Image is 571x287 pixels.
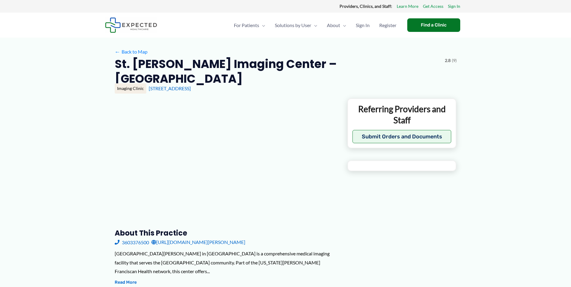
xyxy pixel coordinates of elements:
a: Find a Clinic [407,18,460,32]
span: For Patients [234,15,259,36]
strong: Providers, Clinics, and Staff: [340,4,392,9]
button: Read More [115,279,137,286]
p: Referring Providers and Staff [352,103,452,125]
span: Menu Toggle [340,15,346,36]
div: Imaging Clinic [115,83,146,94]
div: [GEOGRAPHIC_DATA][PERSON_NAME] in [GEOGRAPHIC_DATA] is a comprehensive medical imaging facility t... [115,249,338,276]
a: Get Access [423,2,443,10]
a: Sign In [448,2,460,10]
span: Solutions by User [275,15,311,36]
a: Sign In [351,15,374,36]
a: Solutions by UserMenu Toggle [270,15,322,36]
a: 3603376500 [115,238,149,247]
button: Submit Orders and Documents [352,130,452,143]
a: [STREET_ADDRESS] [149,85,191,91]
span: Menu Toggle [259,15,265,36]
h2: St. [PERSON_NAME] Imaging Center – [GEOGRAPHIC_DATA] [115,57,440,86]
img: Expected Healthcare Logo - side, dark font, small [105,17,157,33]
a: Learn More [397,2,418,10]
a: Register [374,15,401,36]
span: Register [379,15,396,36]
span: About [327,15,340,36]
span: Menu Toggle [311,15,317,36]
span: Sign In [356,15,370,36]
h3: About this practice [115,228,338,238]
a: [URL][DOMAIN_NAME][PERSON_NAME] [151,238,245,247]
a: AboutMenu Toggle [322,15,351,36]
nav: Primary Site Navigation [229,15,401,36]
a: ←Back to Map [115,47,147,56]
a: For PatientsMenu Toggle [229,15,270,36]
span: ← [115,49,120,54]
span: 2.8 [445,57,451,64]
span: (9) [452,57,457,64]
